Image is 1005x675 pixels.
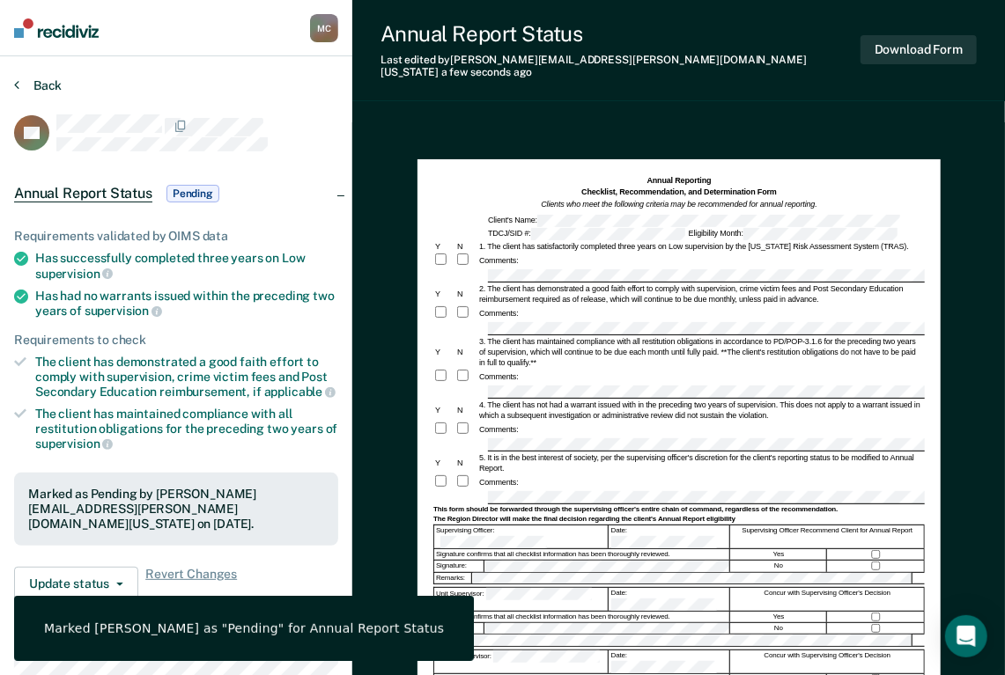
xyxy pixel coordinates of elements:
[477,452,925,473] div: 5. It is in the best interest of society, per the supervising officer's discretion for the client...
[477,308,521,319] div: Comments:
[945,615,987,657] div: Open Intercom Messenger
[433,241,455,252] div: Y
[434,549,730,560] div: Signature confirms that all checklist information has been thoroughly reviewed.
[731,650,925,673] div: Concur with Supervising Officer's Decision
[477,283,925,304] div: 2. The client has demonstrated a good faith effort to comply with supervision, crime victim fees ...
[610,650,730,673] div: Date:
[455,347,477,357] div: N
[455,289,477,299] div: N
[731,525,925,548] div: Supervising Officer Recommend Client for Annual Report
[486,215,902,227] div: Client's Name:
[477,336,925,368] div: 3. The client has maintained compliance with all restitution obligations in accordance to PD/POP-...
[14,333,338,348] div: Requirements to check
[486,228,687,240] div: TDCJ/SID #:
[433,405,455,415] div: Y
[731,623,828,634] div: No
[35,355,338,400] div: The client has demonstrated a good faith effort to comply with supervision, crime victim fees and...
[381,54,861,79] div: Last edited by [PERSON_NAME][EMAIL_ADDRESS][PERSON_NAME][DOMAIN_NAME][US_STATE]
[731,561,828,571] div: No
[731,588,925,611] div: Concur with Supervising Officer's Decision
[477,255,521,266] div: Comments:
[731,612,828,622] div: Yes
[433,458,455,468] div: Y
[434,650,609,673] div: Parole Supervisor:
[381,21,861,47] div: Annual Report Status
[477,241,925,252] div: 1. The client has satisfactorily completed three years on Low supervision by the [US_STATE] Risk ...
[434,561,484,571] div: Signature:
[35,289,338,319] div: Has had no warrants issued within the preceding two years of
[433,515,925,524] div: The Region Director will make the final decision regarding the client's Annual Report eligibility
[687,228,899,240] div: Eligibility Month:
[610,588,730,611] div: Date:
[455,405,477,415] div: N
[14,229,338,244] div: Requirements validated by OIMS data
[434,525,609,548] div: Supervising Officer:
[166,185,219,202] span: Pending
[264,385,336,399] span: applicable
[647,176,712,185] strong: Annual Reporting
[434,588,609,611] div: Unit Supervisor:
[434,612,730,622] div: Signature confirms that all checklist information has been thoroughly reviewed.
[455,458,477,468] div: N
[541,200,817,209] em: Clients who meet the following criteria may be recommended for annual reporting.
[145,567,237,602] span: Revert Changes
[310,14,338,42] div: M C
[433,347,455,357] div: Y
[477,400,925,421] div: 4. The client has not had a warrant issued with in the preceding two years of supervision. This d...
[85,304,162,318] span: supervision
[861,35,977,64] button: Download Form
[14,185,152,202] span: Annual Report Status
[581,187,777,196] strong: Checklist, Recommendation, and Determination Form
[14,77,62,93] button: Back
[310,14,338,42] button: MC
[433,289,455,299] div: Y
[35,437,113,451] span: supervision
[35,267,113,281] span: supervision
[35,407,338,451] div: The client has maintained compliance with all restitution obligations for the preceding two years of
[28,487,324,531] div: Marked as Pending by [PERSON_NAME][EMAIL_ADDRESS][PERSON_NAME][DOMAIN_NAME][US_STATE] on [DATE].
[441,66,532,78] span: a few seconds ago
[731,549,828,560] div: Yes
[610,525,730,548] div: Date:
[35,251,338,281] div: Has successfully completed three years on Low
[14,18,99,38] img: Recidiviz
[434,573,472,583] div: Remarks:
[44,620,444,636] div: Marked [PERSON_NAME] as "Pending" for Annual Report Status
[433,505,925,514] div: This form should be forwarded through the supervising officer's entire chain of command, regardle...
[477,477,521,488] div: Comments:
[14,567,138,602] button: Update status
[477,424,521,435] div: Comments:
[455,241,477,252] div: N
[477,371,521,382] div: Comments:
